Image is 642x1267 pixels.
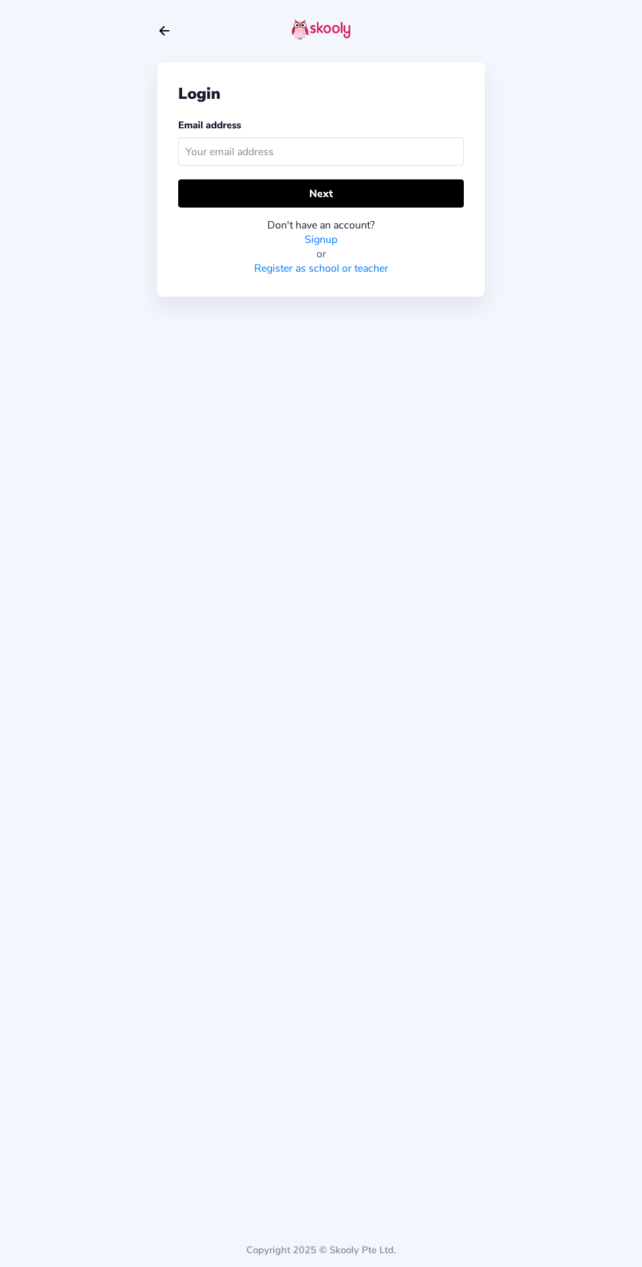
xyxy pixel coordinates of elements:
[178,119,241,132] label: Email address
[178,247,464,261] div: or
[178,83,464,104] div: Login
[305,232,337,247] a: Signup
[157,24,172,38] button: arrow back outline
[178,179,464,208] button: Next
[178,138,464,166] input: Your email address
[254,261,388,276] a: Register as school or teacher
[178,218,464,232] div: Don't have an account?
[292,19,350,40] img: skooly-logo.png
